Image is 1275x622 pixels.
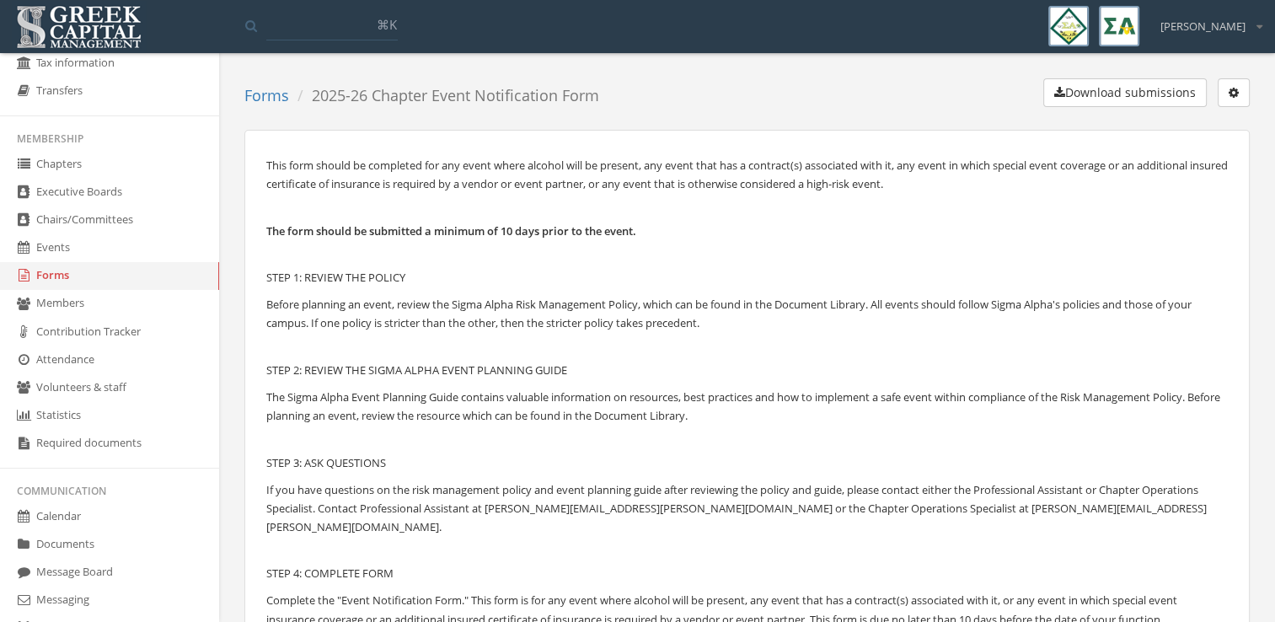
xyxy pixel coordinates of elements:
p: Before planning an event, review the Sigma Alpha Risk Management Policy, which can be found in th... [266,295,1228,332]
strong: The form should be submitted a minimum of 10 days prior to the event. [266,223,636,239]
span: [PERSON_NAME] [1160,19,1246,35]
p: STEP 3: ASK QUESTIONS [266,453,1228,472]
button: Download submissions [1043,78,1207,107]
a: Forms [244,85,289,105]
p: STEP 4: COMPLETE FORM [266,564,1228,582]
span: ⌘K [377,16,397,33]
li: 2025-26 Chapter Event Notification Form [289,85,599,107]
p: STEP 2: REVIEW THE SIGMA ALPHA EVENT PLANNING GUIDE [266,361,1228,379]
p: This form should be completed for any event where alcohol will be present, any event that has a c... [266,156,1228,193]
p: The Sigma Alpha Event Planning Guide contains valuable information on resources, best practices a... [266,388,1228,425]
div: [PERSON_NAME] [1149,6,1262,35]
p: If you have questions on the risk management policy and event planning guide after reviewing the ... [266,480,1228,536]
p: STEP 1: REVIEW THE POLICY [266,268,1228,287]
